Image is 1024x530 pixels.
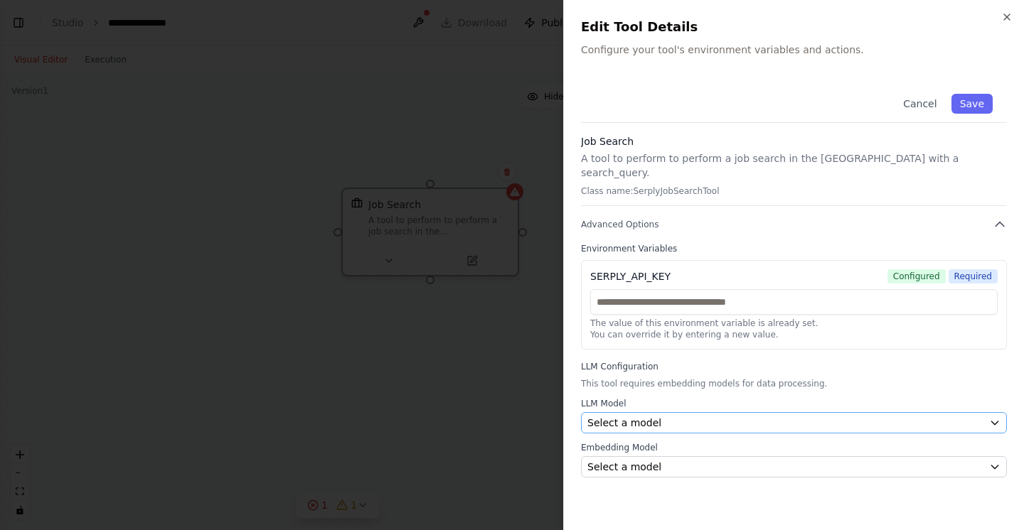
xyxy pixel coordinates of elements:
[587,460,661,474] span: Select a model
[949,269,998,283] span: Required
[581,43,1007,57] p: Configure your tool's environment variables and actions.
[590,269,671,283] div: SERPLY_API_KEY
[581,17,1007,37] h2: Edit Tool Details
[581,361,1007,372] label: LLM Configuration
[590,329,998,340] p: You can override it by entering a new value.
[581,219,658,230] span: Advanced Options
[951,94,993,114] button: Save
[581,456,1007,477] button: Select a model
[587,416,661,430] span: Select a model
[581,185,1007,197] p: Class name: SerplyJobSearchTool
[581,378,1007,389] p: This tool requires embedding models for data processing.
[581,217,1007,232] button: Advanced Options
[590,318,998,329] p: The value of this environment variable is already set.
[581,134,1007,148] h3: Job Search
[581,442,1007,453] label: Embedding Model
[581,151,1007,180] p: A tool to perform to perform a job search in the [GEOGRAPHIC_DATA] with a search_query.
[887,269,946,283] span: Configured
[581,243,1007,254] label: Environment Variables
[895,94,945,114] button: Cancel
[581,398,1007,409] label: LLM Model
[581,412,1007,433] button: Select a model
